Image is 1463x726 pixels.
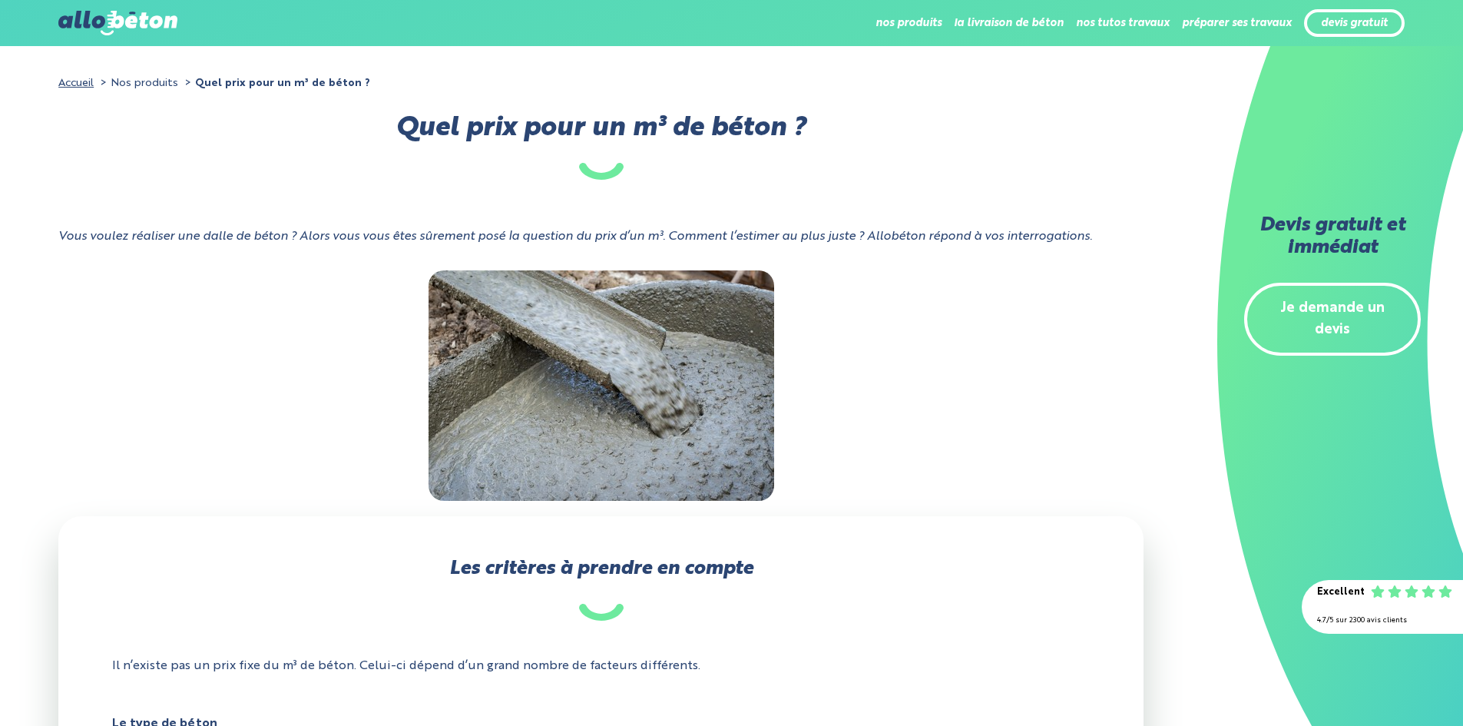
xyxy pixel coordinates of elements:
[954,5,1064,41] li: la livraison de béton
[97,72,178,94] li: Nos produits
[112,644,1090,689] p: Il n’existe pas un prix fixe du m³ de béton. Celui-ci dépend d’un grand nombre de facteurs différ...
[58,78,94,88] a: Accueil
[1317,610,1448,632] div: 4.7/5 sur 2300 avis clients
[1244,215,1421,260] h2: Devis gratuit et immédiat
[1244,283,1421,356] a: Je demande un devis
[1182,5,1292,41] li: préparer ses travaux
[1076,5,1170,41] li: nos tutos travaux
[58,230,1092,243] i: Vous voulez réaliser une dalle de béton ? Alors vous vous êtes sûrement posé la question du prix ...
[58,11,177,35] img: allobéton
[112,559,1090,621] h3: Les critères à prendre en compte
[58,118,1144,180] h1: Quel prix pour un m³ de béton ?
[1321,17,1388,30] a: devis gratuit
[1317,582,1365,604] div: Excellent
[181,72,370,94] li: Quel prix pour un m³ de béton ?
[875,5,942,41] li: nos produits
[429,270,774,501] img: ”Béton"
